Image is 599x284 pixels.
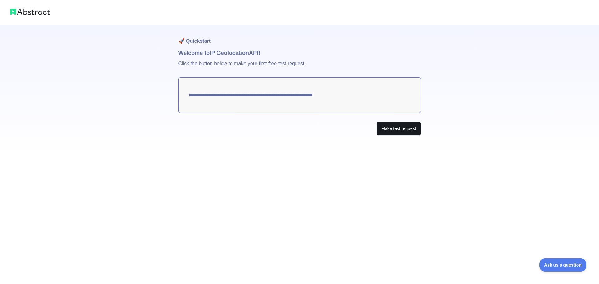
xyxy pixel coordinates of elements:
iframe: Toggle Customer Support [539,258,587,272]
p: Click the button below to make your first free test request. [178,57,421,77]
button: Make test request [377,122,421,136]
h1: Welcome to IP Geolocation API! [178,49,421,57]
img: Abstract logo [10,7,50,16]
h1: 🚀 Quickstart [178,25,421,49]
